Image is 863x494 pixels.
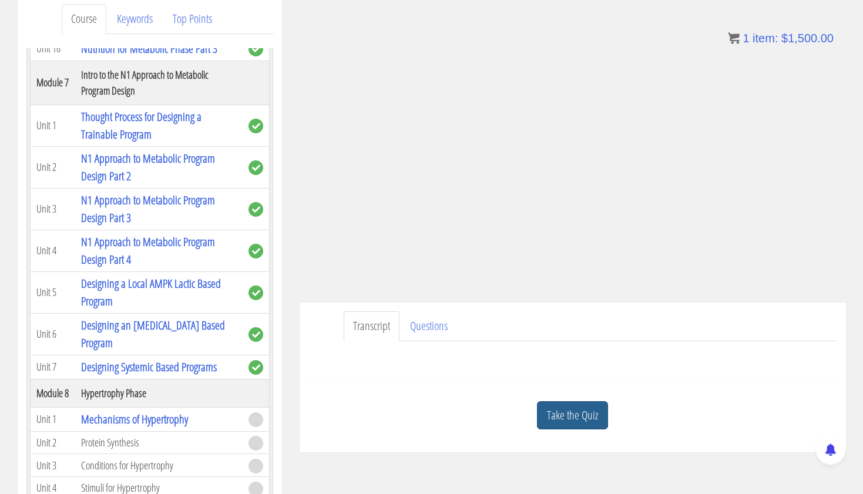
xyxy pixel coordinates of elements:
td: Unit 3 [30,454,75,477]
th: Module 7 [30,61,75,105]
span: 1 [743,32,749,45]
a: 1 item: $1,500.00 [728,32,834,45]
th: Intro to the N1 Approach to Metabolic Program Design [75,61,242,105]
a: Nutrition for Metabolic Phase Part 3 [81,41,217,56]
a: N1 Approach to Metabolic Program Design Part 2 [81,150,215,184]
span: item: [753,32,778,45]
td: Unit 6 [30,313,75,355]
td: Unit 2 [30,146,75,188]
a: Top Points [163,4,221,34]
span: complete [249,202,263,217]
td: Protein Synthesis [75,431,242,454]
td: Unit 2 [30,431,75,454]
th: Hypertrophy Phase [75,379,242,407]
span: complete [249,285,263,300]
a: Designing Systemic Based Programs [81,359,217,375]
td: Unit 4 [30,230,75,271]
a: Designing a Local AMPK Lactic Based Program [81,275,221,309]
td: Unit 1 [30,105,75,146]
a: N1 Approach to Metabolic Program Design Part 3 [81,192,215,226]
span: complete [249,327,263,342]
a: Thought Process for Designing a Trainable Program [81,109,202,142]
a: Mechanisms of Hypertrophy [81,411,188,427]
span: complete [249,360,263,375]
td: Unit 3 [30,188,75,230]
td: Conditions for Hypertrophy [75,454,242,477]
td: Unit 5 [30,271,75,313]
span: complete [249,244,263,258]
a: Transcript [344,311,399,341]
td: Unit 7 [30,355,75,379]
a: Designing an [MEDICAL_DATA] Based Program [81,317,225,351]
img: icon11.png [728,32,740,44]
a: Take the Quiz [537,401,608,430]
span: complete [249,42,263,56]
a: Questions [401,311,457,341]
a: Keywords [108,4,162,34]
bdi: 1,500.00 [781,32,834,45]
span: complete [249,160,263,175]
td: Unit 16 [30,36,75,61]
span: complete [249,119,263,133]
a: Course [62,4,106,34]
span: $ [781,32,788,45]
a: N1 Approach to Metabolic Program Design Part 4 [81,234,215,267]
td: Unit 1 [30,407,75,431]
th: Module 8 [30,379,75,407]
